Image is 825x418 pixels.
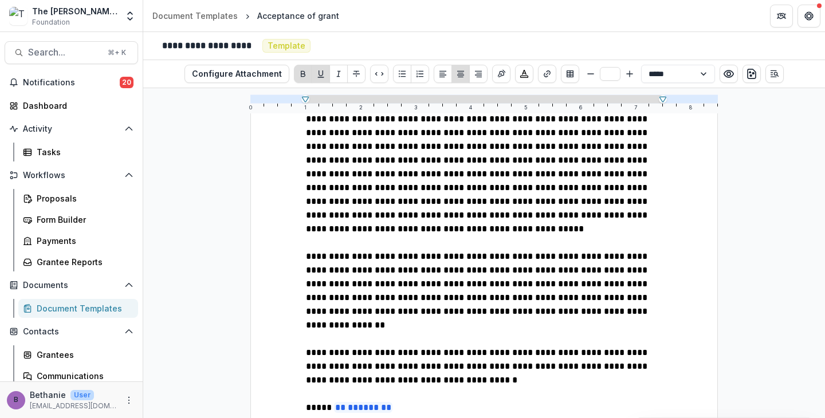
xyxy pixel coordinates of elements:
span: Foundation [32,17,70,27]
button: Open Activity [5,120,138,138]
div: Acceptance of grant [257,10,339,22]
button: Underline [312,65,330,83]
a: Payments [18,231,138,250]
div: Dashboard [23,100,129,112]
a: Dashboard [5,96,138,115]
button: Align Left [434,65,452,83]
span: Activity [23,124,120,134]
div: Document Templates [37,302,129,314]
button: download-word [742,65,761,83]
button: Insert Signature [492,65,510,83]
button: Partners [770,5,793,27]
button: Open entity switcher [122,5,138,27]
button: Open Contacts [5,322,138,341]
div: Document Templates [152,10,238,22]
button: Choose font color [515,65,533,83]
div: Bethanie [14,396,18,404]
div: Proposals [37,192,129,204]
button: Open Documents [5,276,138,294]
button: Preview preview-doc.pdf [720,65,738,83]
button: Bigger [623,67,637,81]
div: ⌘ + K [105,46,128,59]
a: Form Builder [18,210,138,229]
nav: breadcrumb [148,7,344,24]
a: Document Templates [148,7,242,24]
div: The [PERSON_NAME] and [PERSON_NAME] Foundation Workflow Sandbox [32,5,117,17]
p: User [70,390,94,400]
button: Bullet List [393,65,411,83]
span: Documents [23,281,120,290]
div: Grantee Reports [37,256,129,268]
button: Insert Table [561,65,579,83]
span: Search... [28,47,101,58]
span: Workflows [23,171,120,180]
button: Create link [538,65,556,83]
button: Bold [294,65,312,83]
span: Notifications [23,78,120,88]
button: More [122,393,136,407]
a: Grantee Reports [18,253,138,271]
span: 20 [120,77,133,88]
button: Get Help [797,5,820,27]
button: Italicize [329,65,348,83]
a: Grantees [18,345,138,364]
img: The Carol and James Collins Foundation Workflow Sandbox [9,7,27,25]
p: [EMAIL_ADDRESS][DOMAIN_NAME] [30,401,117,411]
button: Search... [5,41,138,64]
a: Tasks [18,143,138,161]
button: Align Right [469,65,488,83]
button: Open Editor Sidebar [765,65,784,83]
a: Communications [18,366,138,385]
button: Configure Attachment [184,65,289,83]
span: Template [268,41,305,51]
button: Code [370,65,388,83]
button: Ordered List [411,65,429,83]
div: Communications [37,370,129,382]
button: Notifications20 [5,73,138,92]
button: Strike [347,65,366,83]
p: Bethanie [30,389,66,401]
a: Proposals [18,189,138,208]
div: Grantees [37,349,129,361]
div: Form Builder [37,214,129,226]
button: Smaller [584,67,598,81]
a: Document Templates [18,299,138,318]
span: Contacts [23,327,120,337]
div: Payments [37,235,129,247]
button: Align Center [451,65,470,83]
button: Open Workflows [5,166,138,184]
div: Tasks [37,146,129,158]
